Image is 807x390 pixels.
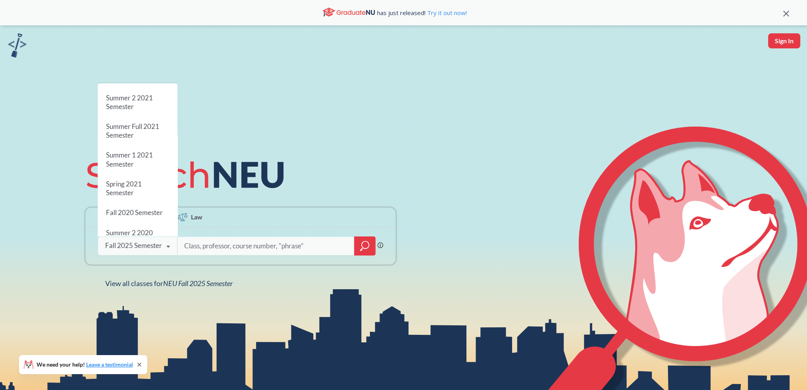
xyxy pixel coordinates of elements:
[191,212,202,221] span: Law
[360,240,370,252] svg: magnifying glass
[106,208,163,217] span: Fall 2020 Semester
[163,279,233,288] span: NEU Fall 2025 Semester
[183,238,349,254] input: Class, professor, course number, "phrase"
[86,361,133,368] a: Leave a testimonial
[106,180,142,197] span: Spring 2021 Semester
[8,33,27,58] img: sandbox logo
[105,279,233,288] span: View all classes for
[768,33,800,48] button: Sign In
[354,236,376,256] div: magnifying glass
[106,228,153,245] span: Summer 2 2020 Semester
[377,8,467,17] span: has just released!
[37,362,133,367] span: We need your help!
[8,33,27,60] a: sandbox logo
[106,122,159,139] span: Summer Full 2021 Semester
[106,93,153,110] span: Summer 2 2021 Semester
[105,241,162,250] div: Fall 2025 Semester
[106,151,153,168] span: Summer 1 2021 Semester
[426,9,467,17] a: Try it out now!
